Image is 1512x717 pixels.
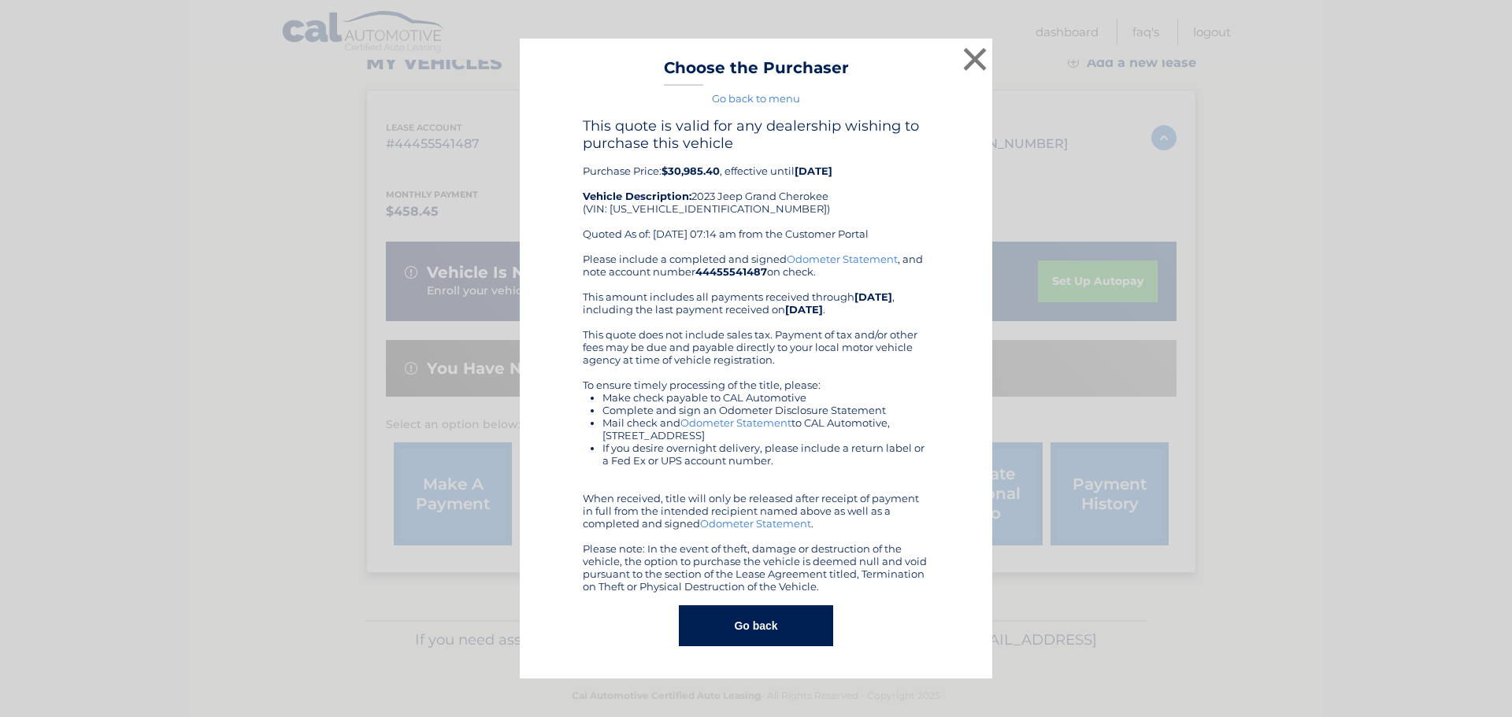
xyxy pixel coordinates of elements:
li: If you desire overnight delivery, please include a return label or a Fed Ex or UPS account number. [602,442,929,467]
li: Mail check and to CAL Automotive, [STREET_ADDRESS] [602,416,929,442]
div: Please include a completed and signed , and note account number on check. This amount includes al... [583,253,929,593]
a: Odometer Statement [680,416,791,429]
li: Complete and sign an Odometer Disclosure Statement [602,404,929,416]
h3: Choose the Purchaser [664,58,849,86]
b: [DATE] [795,164,832,177]
h4: This quote is valid for any dealership wishing to purchase this vehicle [583,117,929,152]
b: [DATE] [785,303,823,316]
b: [DATE] [854,290,892,303]
a: Odometer Statement [700,517,811,530]
div: Purchase Price: , effective until 2023 Jeep Grand Cherokee (VIN: [US_VEHICLE_IDENTIFICATION_NUMBE... [583,117,929,253]
button: × [959,43,991,75]
a: Odometer Statement [787,253,898,265]
li: Make check payable to CAL Automotive [602,391,929,404]
b: 44455541487 [695,265,767,278]
a: Go back to menu [712,92,800,105]
strong: Vehicle Description: [583,190,691,202]
b: $30,985.40 [661,164,720,177]
button: Go back [679,605,832,646]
